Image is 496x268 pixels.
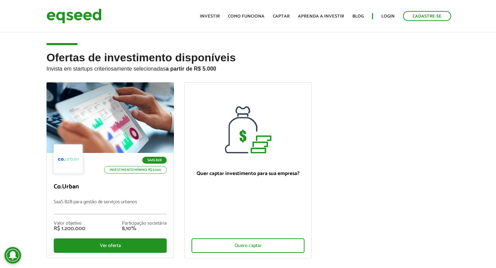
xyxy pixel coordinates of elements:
[46,82,174,258] a: SaaS B2B Investimento mínimo: R$ 5.000 Co.Urban SaaS B2B para gestão de serviços urbanos Valor ob...
[298,14,344,19] a: Aprenda a investir
[54,183,167,191] p: Co.Urban
[352,14,364,19] a: Blog
[54,199,167,214] p: SaaS B2B para gestão de serviços urbanos
[54,226,85,231] div: R$ 1.200.000
[104,166,167,174] p: Investimento mínimo: R$ 5.000
[273,14,290,19] a: Captar
[228,14,265,19] a: Como funciona
[381,14,395,19] a: Login
[142,157,167,164] p: SaaS B2B
[122,221,167,226] div: Participação societária
[200,14,220,19] a: Investir
[46,64,449,72] p: Invista em startups criteriosamente selecionadas
[166,66,216,72] strong: a partir de R$ 5.000
[184,82,312,258] a: Quer captar investimento para sua empresa? Quero captar
[54,238,167,253] div: Ver oferta
[46,52,449,82] h2: Ofertas de investimento disponíveis
[192,171,304,177] p: Quer captar investimento para sua empresa?
[54,221,85,226] div: Valor objetivo
[46,7,102,25] img: EqSeed
[122,226,167,231] div: 8,10%
[403,11,451,21] a: Cadastre-se
[192,238,304,253] div: Quero captar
